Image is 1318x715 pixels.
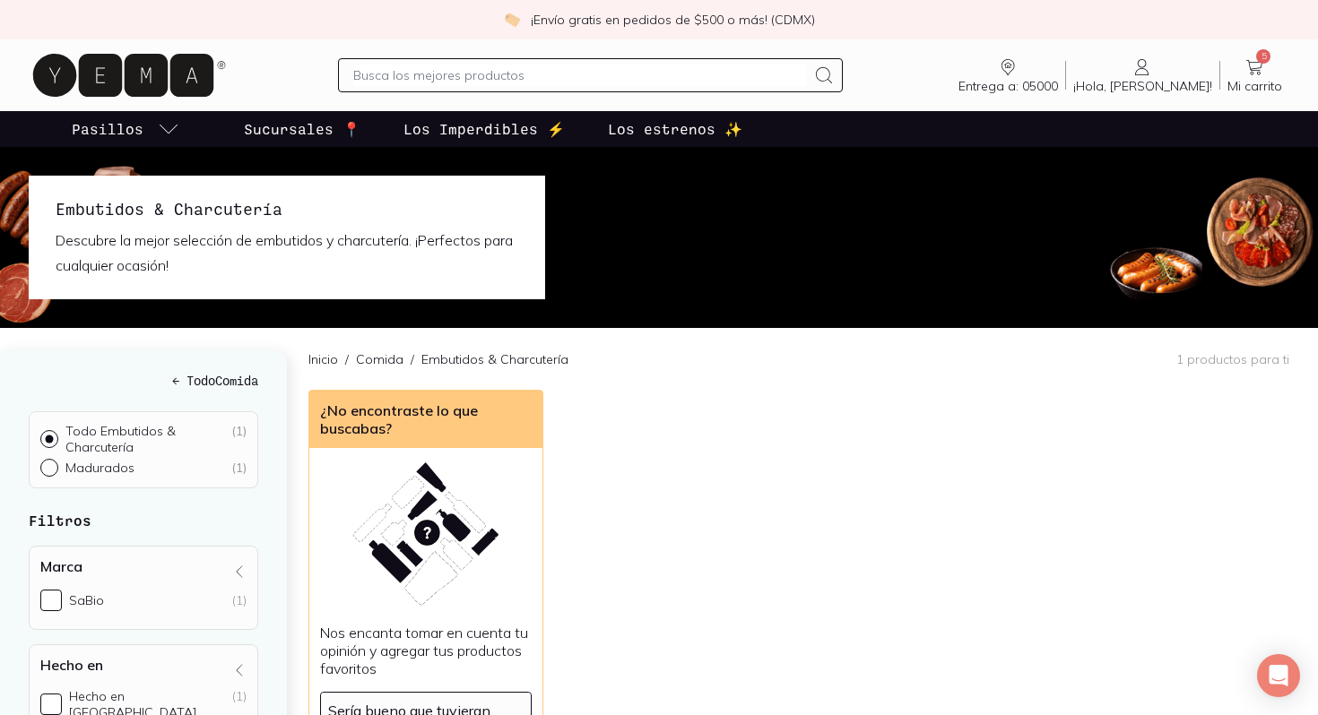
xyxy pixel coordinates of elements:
[531,11,815,29] p: ¡Envío gratis en pedidos de $500 o más! (CDMX)
[403,350,421,368] span: /
[240,111,364,147] a: Sucursales 📍
[72,118,143,140] p: Pasillos
[68,111,183,147] a: pasillo-todos-link
[1257,654,1300,697] div: Open Intercom Messenger
[232,592,247,608] div: (1)
[1256,49,1270,64] span: 5
[309,391,542,448] div: ¿No encontraste lo que buscabas?
[69,592,104,608] div: SaBio
[504,12,520,28] img: check
[958,78,1058,94] span: Entrega a: 05000
[65,423,231,455] p: Todo Embutidos & Charcutería
[56,228,518,278] p: Descubre la mejor selección de embutidos y charcutería. ¡Perfectos para cualquier ocasión!
[40,656,103,674] h4: Hecho en
[604,111,746,147] a: Los estrenos ✨
[29,546,258,630] div: Marca
[400,111,568,147] a: Los Imperdibles ⚡️
[1176,351,1289,367] p: 1 productos para ti
[56,197,518,220] h1: Embutidos & Charcutería
[29,371,258,390] a: ← TodoComida
[231,423,247,455] div: ( 1 )
[1066,56,1219,94] a: ¡Hola, [PERSON_NAME]!
[65,460,134,476] p: Madurados
[40,557,82,575] h4: Marca
[320,624,532,677] p: Nos encanta tomar en cuenta tu opinión y agregar tus productos favoritos
[40,693,62,715] input: Hecho en [GEOGRAPHIC_DATA](1)
[608,118,742,140] p: Los estrenos ✨
[308,351,338,367] a: Inicio
[1220,56,1289,94] a: 5Mi carrito
[1227,78,1282,94] span: Mi carrito
[40,590,62,611] input: SaBio(1)
[29,512,91,529] strong: Filtros
[244,118,360,140] p: Sucursales 📍
[338,350,356,368] span: /
[356,351,403,367] a: Comida
[403,118,565,140] p: Los Imperdibles ⚡️
[231,460,247,476] div: ( 1 )
[951,56,1065,94] a: Entrega a: 05000
[1073,78,1212,94] span: ¡Hola, [PERSON_NAME]!
[421,350,568,368] p: Embutidos & Charcutería
[353,65,805,86] input: Busca los mejores productos
[29,371,258,390] h5: ← Todo Comida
